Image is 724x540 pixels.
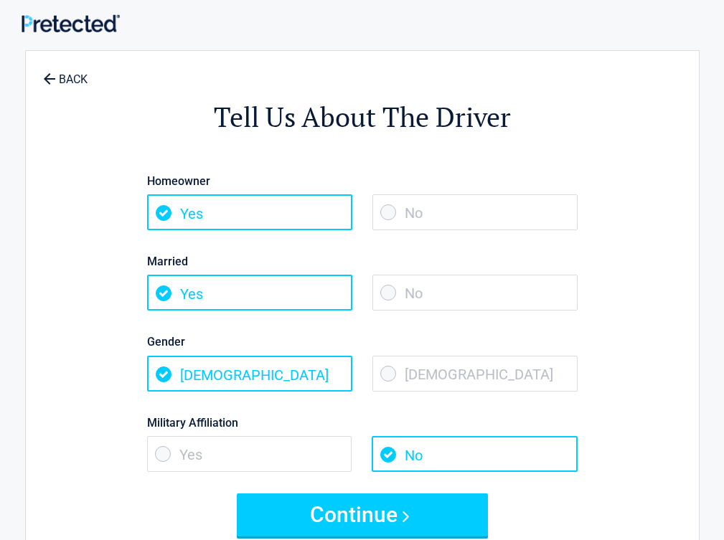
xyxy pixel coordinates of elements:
label: Homeowner [147,171,578,191]
h2: Tell Us About The Driver [105,99,620,136]
span: [DEMOGRAPHIC_DATA] [372,356,578,392]
label: Military Affiliation [147,413,578,432]
span: Yes [147,436,352,472]
img: Main Logo [22,14,120,32]
span: No [372,194,578,230]
span: Yes [147,275,352,311]
label: Gender [147,332,578,351]
span: [DEMOGRAPHIC_DATA] [147,356,352,392]
span: No [372,275,578,311]
span: Yes [147,194,352,230]
span: No [372,436,577,472]
a: BACK [40,60,90,85]
button: Continue [237,493,488,536]
label: Married [147,252,578,271]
